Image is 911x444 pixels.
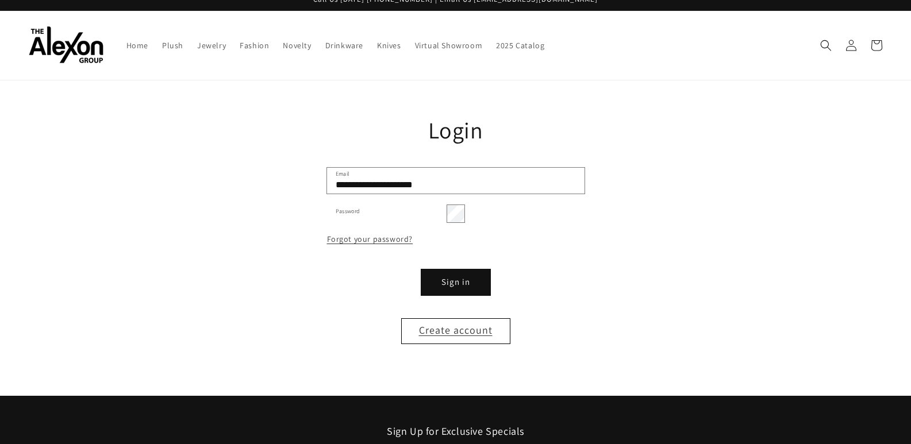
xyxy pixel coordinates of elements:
a: Forgot your password? [327,232,413,246]
span: Home [126,40,148,51]
h1: Login [327,115,585,145]
a: Home [120,33,155,57]
span: Jewelry [197,40,226,51]
span: Fashion [240,40,269,51]
h2: Sign Up for Exclusive Specials [29,424,882,438]
a: Fashion [233,33,276,57]
a: Drinkware [318,33,370,57]
span: Drinkware [325,40,363,51]
span: Novelty [283,40,311,51]
span: Knives [377,40,401,51]
summary: Search [813,33,839,58]
img: The Alexon Group [29,26,103,64]
span: Plush [162,40,183,51]
span: 2025 Catalog [496,40,544,51]
a: Jewelry [190,33,233,57]
a: Create account [401,318,510,344]
button: Sign in [421,269,490,295]
a: Plush [155,33,190,57]
a: Virtual Showroom [408,33,490,57]
a: Knives [370,33,408,57]
span: Virtual Showroom [415,40,483,51]
a: 2025 Catalog [489,33,551,57]
a: Novelty [276,33,318,57]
